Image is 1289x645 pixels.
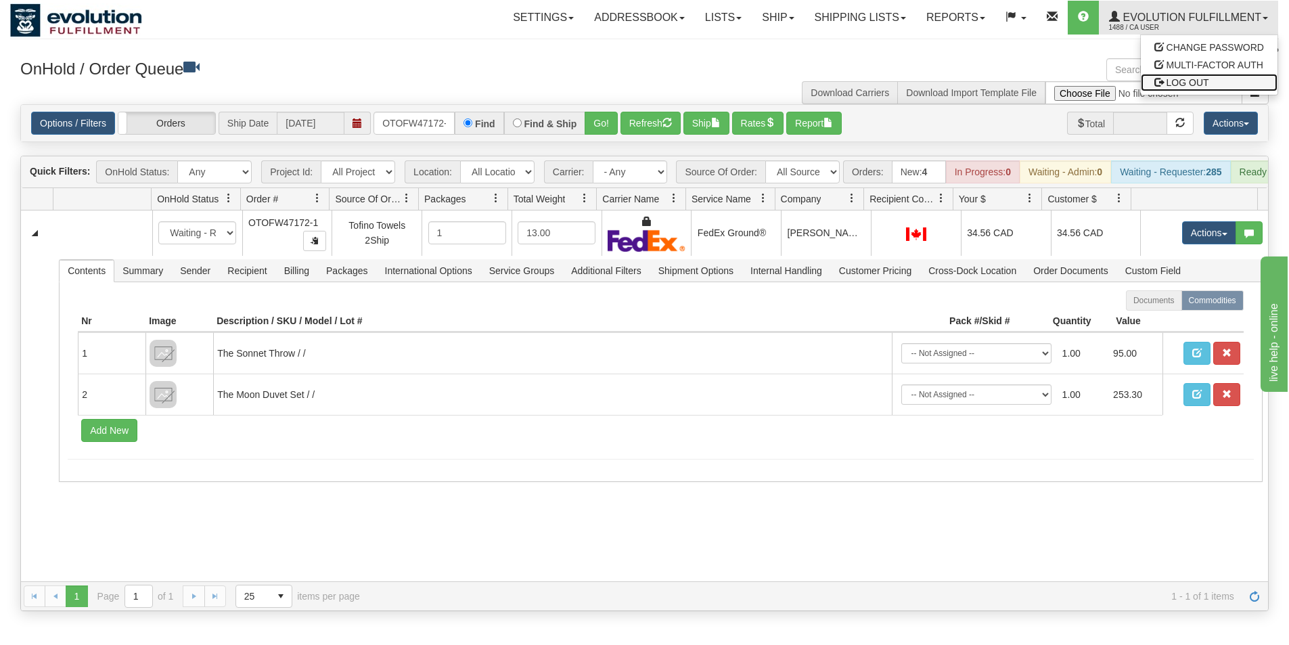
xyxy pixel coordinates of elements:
[662,187,685,210] a: Carrier Name filter column settings
[732,112,784,135] button: Rates
[608,229,685,252] img: FedEx
[145,311,213,332] th: Image
[1167,77,1209,88] span: LOG OUT
[1020,160,1111,183] div: Waiting - Admin:
[930,187,953,210] a: Recipient Country filter column settings
[97,585,174,608] span: Page of 1
[573,187,596,210] a: Total Weight filter column settings
[602,192,659,206] span: Carrier Name
[752,1,804,35] a: Ship
[781,192,821,206] span: Company
[261,160,321,183] span: Project Id:
[235,585,360,608] span: items per page
[1057,379,1108,410] td: 1.00
[26,225,43,242] a: Collapse
[1025,260,1116,282] span: Order Documents
[318,260,376,282] span: Packages
[213,332,891,374] td: The Sonnet Throw / /
[150,340,177,367] img: 8DAB37Fk3hKpn3AAAAAElFTkSuQmCC
[475,119,495,129] label: Find
[379,591,1234,602] span: 1 - 1 of 1 items
[405,160,460,183] span: Location:
[1258,253,1288,391] iframe: chat widget
[916,1,995,35] a: Reports
[78,332,145,374] td: 1
[843,160,892,183] span: Orders:
[219,112,277,135] span: Ship Date
[840,187,863,210] a: Company filter column settings
[1167,42,1264,53] span: CHANGE PASSWORD
[620,112,681,135] button: Refresh
[1057,338,1108,369] td: 1.00
[524,119,577,129] label: Find & Ship
[920,260,1024,282] span: Cross-Dock Location
[338,218,416,248] div: Tofino Towels 2Ship
[78,374,145,415] td: 2
[892,311,1014,332] th: Pack #/Skid #
[892,160,946,183] div: New:
[150,381,177,408] img: 8DAB37Fk3hKpn3AAAAAElFTkSuQmCC
[650,260,742,282] span: Shipment Options
[30,164,90,178] label: Quick Filters:
[1126,290,1182,311] label: Documents
[125,585,152,607] input: Page 1
[31,112,115,135] a: Options / Filters
[683,112,729,135] button: Ship
[10,46,1279,58] div: Support: 1 - 855 - 55 - 2SHIP
[395,187,418,210] a: Source Of Order filter column settings
[1141,56,1277,74] a: MULTI-FACTOR AUTH
[172,260,219,282] span: Sender
[1067,112,1114,135] span: Total
[514,192,566,206] span: Total Weight
[276,260,317,282] span: Billing
[157,192,219,206] span: OnHold Status
[831,260,920,282] span: Customer Pricing
[270,585,292,607] span: select
[1206,166,1221,177] strong: 285
[786,112,842,135] button: Report
[1108,379,1159,410] td: 253.30
[1045,81,1242,104] input: Import
[335,192,401,206] span: Source Of Order
[959,192,986,206] span: Your $
[1018,187,1041,210] a: Your $ filter column settings
[1109,21,1211,35] span: 1488 / CA User
[1108,187,1131,210] a: Customer $ filter column settings
[906,227,926,241] img: CA
[20,58,635,78] h3: OnHold / Order Queue
[1051,210,1141,256] td: 34.56 CAD
[217,187,240,210] a: OnHold Status filter column settings
[1141,74,1277,91] a: LOG OUT
[1181,290,1244,311] label: Commodities
[1120,12,1261,23] span: Evolution Fulfillment
[21,156,1268,188] div: grid toolbar
[1097,166,1102,177] strong: 0
[424,192,466,206] span: Packages
[374,112,455,135] input: Order #
[246,192,278,206] span: Order #
[1117,260,1189,282] span: Custom Field
[248,217,318,228] span: OTOFW47172-1
[544,160,593,183] span: Carrier:
[811,87,889,98] a: Download Carriers
[961,210,1051,256] td: 34.56 CAD
[584,1,695,35] a: Addressbook
[692,192,751,206] span: Service Name
[235,585,292,608] span: Page sizes drop down
[676,160,765,183] span: Source Of Order:
[10,8,125,24] div: live help - online
[1204,112,1258,135] button: Actions
[781,210,871,256] td: [PERSON_NAME]
[805,1,916,35] a: Shipping lists
[503,1,584,35] a: Settings
[219,260,275,282] span: Recipient
[213,311,891,332] th: Description / SKU / Model / Lot #
[1106,58,1242,81] input: Search
[752,187,775,210] a: Service Name filter column settings
[1095,311,1162,332] th: Value
[303,231,326,251] button: Copy to clipboard
[1182,221,1236,244] button: Actions
[1141,39,1277,56] a: CHANGE PASSWORD
[306,187,329,210] a: Order # filter column settings
[1108,338,1159,369] td: 95.00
